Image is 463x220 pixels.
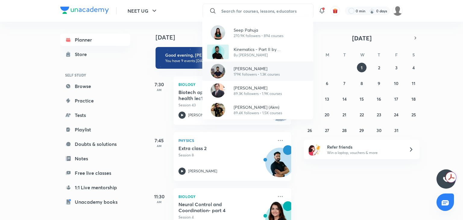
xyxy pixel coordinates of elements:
img: Avatar [211,102,225,117]
img: ttu [443,175,450,183]
p: 179K followers • 1.3K courses [234,72,280,77]
p: [PERSON_NAME] [234,85,282,91]
a: AvatarKinematics - Part II by [PERSON_NAME]By [PERSON_NAME] [202,42,313,61]
a: Avatar[PERSON_NAME] (Akm)89.4K followers • 1.5K courses [202,100,313,119]
p: 89.4K followers • 1.5K courses [234,110,282,116]
img: Avatar [211,64,225,78]
a: Avatar[PERSON_NAME]179K followers • 1.3K courses [202,61,313,81]
p: Seep Pahuja [234,27,283,33]
img: Avatar [211,83,225,98]
a: Avatar[PERSON_NAME]89.3K followers • 1.9K courses [202,81,313,100]
a: AvatarSeep Pahuja270.9K followers • 894 courses [202,23,313,42]
img: Avatar [207,45,229,59]
p: 89.3K followers • 1.9K courses [234,91,282,96]
p: [PERSON_NAME] (Akm) [234,104,282,110]
p: 270.9K followers • 894 courses [234,33,283,39]
p: [PERSON_NAME] [234,65,280,72]
img: Avatar [211,25,225,40]
p: By [PERSON_NAME] [234,52,308,58]
p: Kinematics - Part II by [PERSON_NAME] [234,46,308,52]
